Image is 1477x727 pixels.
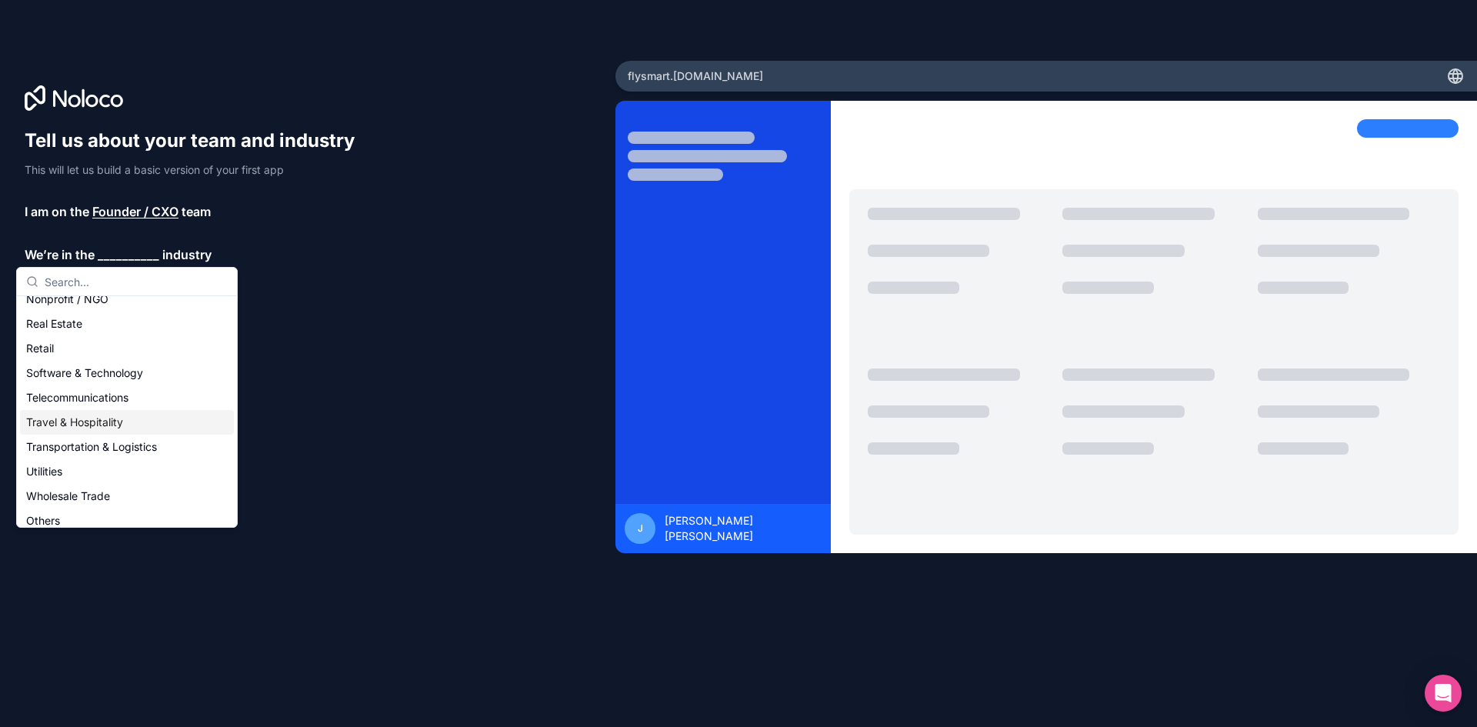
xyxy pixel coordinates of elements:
span: industry [162,245,212,264]
span: Founder / CXO [92,202,178,221]
span: __________ [98,245,159,264]
div: Open Intercom Messenger [1425,675,1462,712]
span: We’re in the [25,245,95,264]
div: Wholesale Trade [20,484,234,509]
span: J [638,522,643,535]
div: Utilities [20,459,234,484]
span: flysmart .[DOMAIN_NAME] [628,68,763,84]
div: Transportation & Logistics [20,435,234,459]
div: Software & Technology [20,361,234,385]
div: Travel & Hospitality [20,410,234,435]
div: Suggestions [17,296,237,527]
div: Retail [20,336,234,361]
div: Others [20,509,234,533]
div: Telecommunications [20,385,234,410]
span: I am on the [25,202,89,221]
span: team [182,202,211,221]
p: This will let us build a basic version of your first app [25,162,369,178]
div: Real Estate [20,312,234,336]
h1: Tell us about your team and industry [25,128,369,153]
span: [PERSON_NAME] [PERSON_NAME] [665,513,822,544]
input: Search... [45,268,228,295]
div: Nonprofit / NGO [20,287,234,312]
